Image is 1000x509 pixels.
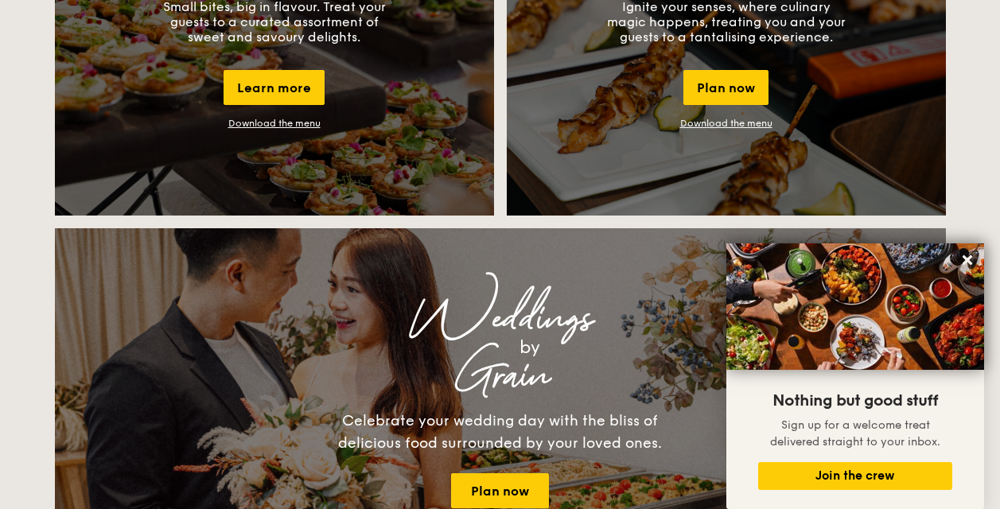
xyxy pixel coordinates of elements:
a: Download the menu [680,118,772,129]
img: DSC07876-Edit02-Large.jpeg [726,243,984,370]
a: Plan now [451,473,549,508]
div: Grain [195,362,806,390]
button: Close [955,247,980,273]
span: Nothing but good stuff [772,391,938,410]
div: Learn more [224,70,325,105]
div: by [254,333,806,362]
button: Join the crew [758,462,952,490]
a: Download the menu [228,118,321,129]
div: Celebrate your wedding day with the bliss of delicious food surrounded by your loved ones. [321,410,679,454]
div: Weddings [195,305,806,333]
span: Sign up for a welcome treat delivered straight to your inbox. [770,418,940,449]
div: Plan now [683,70,768,105]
